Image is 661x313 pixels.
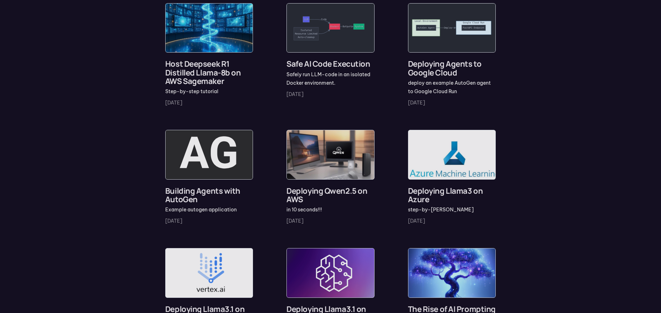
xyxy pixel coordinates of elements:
p: in 10 seconds!!! [286,205,375,214]
p: [DATE] [286,217,303,224]
p: [DATE] [408,99,425,106]
p: Safely run LLM-code in an isolated Docker environment. [286,70,375,87]
a: Safe AI Code ExecutionSafely run LLM-code in an isolated Docker environment.[DATE] [282,3,379,98]
h4: Safe AI Code Execution [286,60,375,68]
p: step-by-[PERSON_NAME] [408,205,496,214]
a: Deploying Agents to Google Clouddeploy an example AutoGen agent to Google Cloud Run[DATE] [403,3,501,106]
a: Host Deepseek R1 Distilled Llama-8b on AWS SagemakerStep-by-step tutorial[DATE] [160,3,258,107]
p: [DATE] [165,99,182,106]
a: Deploying Qwen2.5 on AWSin 10 seconds!!![DATE] [282,130,379,224]
p: Example autogen application [165,205,253,214]
p: deploy an example AutoGen agent to Google Cloud Run [408,79,496,96]
a: Deploying Llama3 on Azurestep-by-[PERSON_NAME][DATE] [403,130,501,224]
h4: Deploying Qwen2.5 on AWS [286,187,375,204]
p: [DATE] [165,217,182,224]
h4: Host Deepseek R1 Distilled Llama-8b on AWS Sagemaker [165,60,253,85]
h4: Deploying Llama3 on Azure [408,187,496,204]
h4: Building Agents with AutoGen [165,187,253,204]
p: [DATE] [286,91,303,98]
h4: Deploying Agents to Google Cloud [408,60,496,77]
a: Building Agents with AutoGenExample autogen application[DATE] [160,130,258,224]
p: [DATE] [408,217,425,224]
p: Step-by-step tutorial [165,87,253,96]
